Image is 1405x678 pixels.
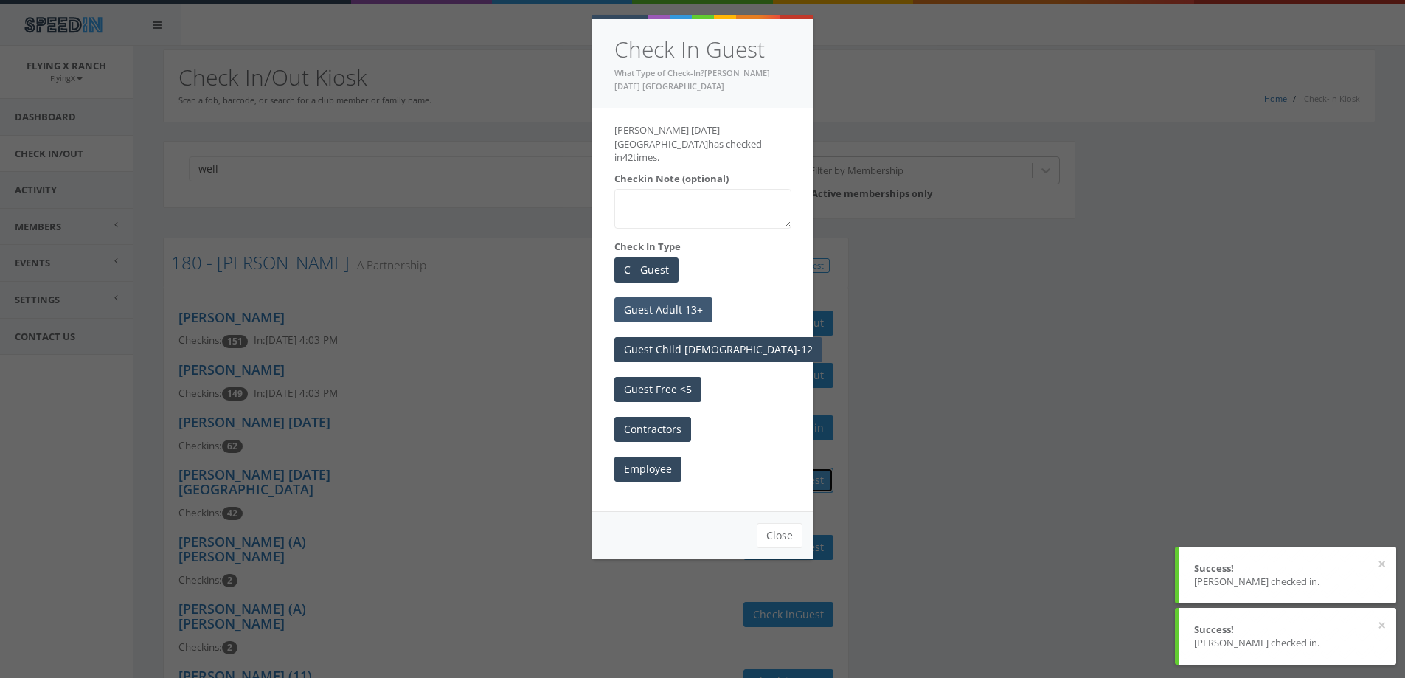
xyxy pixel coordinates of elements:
[757,523,802,548] button: Close
[1194,623,1381,637] div: Success!
[614,417,691,442] button: Contractors
[622,151,633,164] span: 42
[1194,636,1381,650] div: [PERSON_NAME] checked in.
[1378,618,1386,633] button: ×
[614,172,729,186] label: Checkin Note (optional)
[614,123,791,165] p: [PERSON_NAME] [DATE] [GEOGRAPHIC_DATA] has checked in times.
[614,457,681,482] button: Employee
[614,34,791,66] h4: Check In Guest
[614,297,712,322] button: Guest Adult 13+
[1378,557,1386,572] button: ×
[614,257,679,283] button: C - Guest
[614,67,770,92] small: What Type of Check-In?[PERSON_NAME] [DATE] [GEOGRAPHIC_DATA]
[614,240,681,254] label: Check In Type
[614,337,822,362] button: Guest Child [DEMOGRAPHIC_DATA]-12
[1194,575,1381,589] div: [PERSON_NAME] checked in.
[614,377,701,402] button: Guest Free <5
[1194,561,1381,575] div: Success!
